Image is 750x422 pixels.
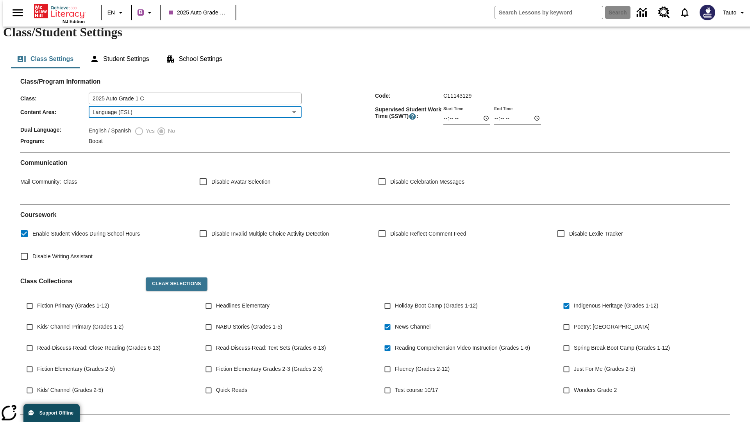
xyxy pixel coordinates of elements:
[211,230,329,238] span: Disable Invalid Multiple Choice Activity Detection
[574,323,650,331] span: Poetry: [GEOGRAPHIC_DATA]
[443,105,463,111] label: Start Time
[409,113,416,120] button: Supervised Student Work Time is the timeframe when students can take LevelSet and when lessons ar...
[89,138,103,144] span: Boost
[20,86,730,146] div: Class/Program Information
[20,138,89,144] span: Program :
[89,93,302,104] input: Class
[216,323,282,331] span: NABU Stories (Grades 1-5)
[395,323,430,331] span: News Channel
[632,2,654,23] a: Data Center
[39,410,73,416] span: Support Offline
[11,50,739,68] div: Class/Student Settings
[89,106,302,118] div: Language (ESL)
[107,9,115,17] span: EN
[20,271,730,408] div: Class Collections
[20,95,89,102] span: Class :
[11,50,80,68] button: Class Settings
[395,302,478,310] span: Holiday Boot Camp (Grades 1-12)
[20,159,730,198] div: Communication
[390,230,466,238] span: Disable Reflect Comment Feed
[159,50,229,68] button: School Settings
[169,9,227,17] span: 2025 Auto Grade 1 C
[6,1,29,24] button: Open side menu
[37,386,103,394] span: Kids' Channel (Grades 2-5)
[20,179,61,185] span: Mail Community :
[37,365,115,373] span: Fiction Elementary (Grades 2-5)
[20,159,730,166] h2: Communication
[723,9,736,17] span: Tauto
[32,252,93,261] span: Disable Writing Assistant
[84,50,155,68] button: Student Settings
[20,78,730,85] h2: Class/Program Information
[574,344,670,352] span: Spring Break Boot Camp (Grades 1-12)
[211,178,271,186] span: Disable Avatar Selection
[23,404,80,422] button: Support Offline
[216,365,323,373] span: Fiction Elementary Grades 2-3 (Grades 2-3)
[37,344,161,352] span: Read-Discuss-Read: Close Reading (Grades 6-13)
[62,19,85,24] span: NJ Edition
[375,106,443,120] span: Supervised Student Work Time (SSWT) :
[569,230,623,238] span: Disable Lexile Tracker
[216,302,270,310] span: Headlines Elementary
[494,105,512,111] label: End Time
[700,5,715,20] img: Avatar
[390,178,464,186] span: Disable Celebration Messages
[495,6,603,19] input: search field
[216,386,247,394] span: Quick Reads
[395,344,530,352] span: Reading Comprehension Video Instruction (Grades 1-6)
[395,365,450,373] span: Fluency (Grades 2-12)
[395,386,438,394] span: Test course 10/17
[32,230,140,238] span: Enable Student Videos During School Hours
[37,302,109,310] span: Fiction Primary (Grades 1-12)
[395,407,465,415] span: NJSLA-ELA Smart (Grade 3)
[574,407,617,415] span: Wonders Grade 3
[720,5,750,20] button: Profile/Settings
[574,302,658,310] span: Indigenous Heritage (Grades 1-12)
[89,127,131,136] label: English / Spanish
[144,127,155,135] span: Yes
[139,7,143,17] span: B
[166,127,175,135] span: No
[61,179,77,185] span: Class
[104,5,129,20] button: Language: EN, Select a language
[20,109,89,115] span: Content Area :
[146,277,207,291] button: Clear Selections
[20,211,730,265] div: Coursework
[654,2,675,23] a: Resource Center, Will open in new tab
[695,2,720,23] button: Select a new avatar
[216,344,326,352] span: Read-Discuss-Read: Text Sets (Grades 6-13)
[3,25,747,39] h1: Class/Student Settings
[574,386,617,394] span: Wonders Grade 2
[375,93,443,99] span: Code :
[34,3,85,24] div: Home
[37,323,123,331] span: Kids' Channel Primary (Grades 1-2)
[20,277,139,285] h2: Class Collections
[574,365,635,373] span: Just For Me (Grades 2-5)
[34,4,85,19] a: Home
[675,2,695,23] a: Notifications
[216,407,312,415] span: NJSLA-ELA Prep Boot Camp (Grade 3)
[443,93,471,99] span: C11143129
[134,5,157,20] button: Boost Class color is purple. Change class color
[20,127,89,133] span: Dual Language :
[20,211,730,218] h2: Course work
